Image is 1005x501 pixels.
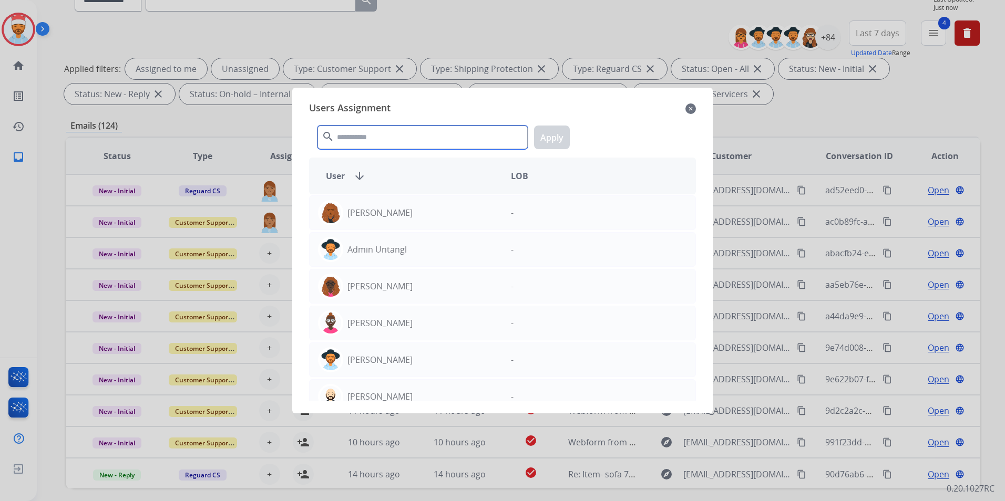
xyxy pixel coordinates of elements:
p: - [511,317,514,329]
p: [PERSON_NAME] [347,280,413,293]
mat-icon: search [322,130,334,143]
p: - [511,243,514,256]
p: Admin Untangl [347,243,407,256]
mat-icon: arrow_downward [353,170,366,182]
p: - [511,353,514,366]
p: [PERSON_NAME] [347,317,413,329]
p: - [511,206,514,219]
span: Users Assignment [309,100,391,117]
p: [PERSON_NAME] [347,206,413,219]
span: LOB [511,170,528,182]
p: [PERSON_NAME] [347,390,413,403]
button: Apply [534,126,570,149]
mat-icon: close [685,102,696,115]
p: [PERSON_NAME] [347,353,413,366]
p: - [511,280,514,293]
div: User [317,170,502,182]
p: - [511,390,514,403]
